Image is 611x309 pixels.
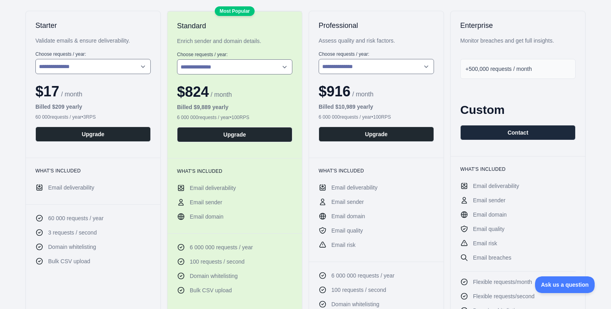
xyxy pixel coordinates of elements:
[319,168,434,174] h3: What's included
[177,127,292,142] button: Upgrade
[460,166,576,172] h3: What's included
[535,276,595,293] iframe: Toggle Customer Support
[319,127,434,142] button: Upgrade
[460,125,576,140] button: Contact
